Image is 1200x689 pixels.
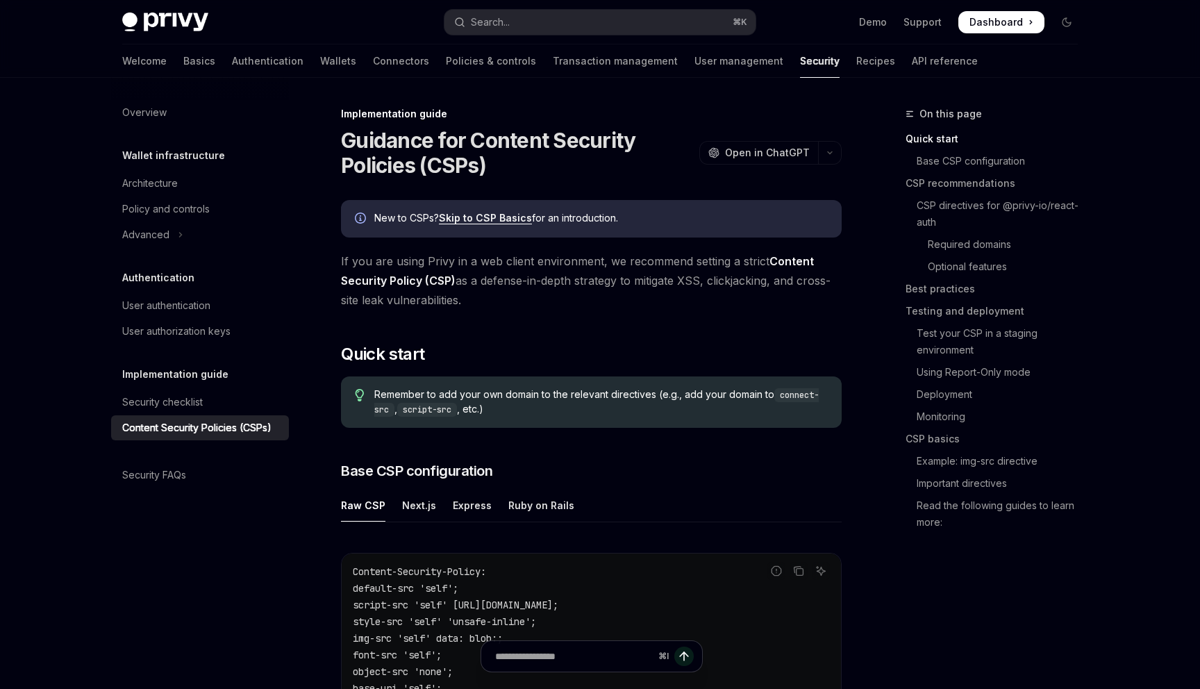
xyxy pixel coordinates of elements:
[122,13,208,32] img: dark logo
[122,394,203,410] div: Security checklist
[122,226,169,243] div: Advanced
[553,44,678,78] a: Transaction management
[341,107,842,121] div: Implementation guide
[122,147,225,164] h5: Wallet infrastructure
[122,366,228,383] h5: Implementation guide
[397,403,457,417] code: script-src
[446,44,536,78] a: Policies & controls
[111,222,289,247] button: Toggle Advanced section
[812,562,830,580] button: Ask AI
[725,146,810,160] span: Open in ChatGPT
[122,467,186,483] div: Security FAQs
[111,319,289,344] a: User authorization keys
[353,599,558,611] span: script-src 'self' [URL][DOMAIN_NAME];
[439,212,532,224] a: Skip to CSP Basics
[122,175,178,192] div: Architecture
[453,489,492,522] div: Express
[111,415,289,440] a: Content Security Policies (CSPs)
[355,213,369,226] svg: Info
[353,615,536,628] span: style-src 'self' 'unsafe-inline';
[800,44,840,78] a: Security
[111,293,289,318] a: User authentication
[111,197,289,222] a: Policy and controls
[906,194,1089,233] a: CSP directives for @privy-io/react-auth
[122,269,194,286] h5: Authentication
[373,44,429,78] a: Connectors
[906,428,1089,450] a: CSP basics
[906,300,1089,322] a: Testing and deployment
[906,322,1089,361] a: Test your CSP in a staging environment
[183,44,215,78] a: Basics
[341,461,492,481] span: Base CSP configuration
[355,389,365,401] svg: Tip
[471,14,510,31] div: Search...
[906,278,1089,300] a: Best practices
[495,641,653,672] input: Ask a question...
[733,17,747,28] span: ⌘ K
[111,100,289,125] a: Overview
[906,150,1089,172] a: Base CSP configuration
[919,106,982,122] span: On this page
[111,171,289,196] a: Architecture
[122,201,210,217] div: Policy and controls
[906,233,1089,256] a: Required domains
[1056,11,1078,33] button: Toggle dark mode
[699,141,818,165] button: Open in ChatGPT
[111,390,289,415] a: Security checklist
[906,128,1089,150] a: Quick start
[402,489,436,522] div: Next.js
[122,44,167,78] a: Welcome
[903,15,942,29] a: Support
[912,44,978,78] a: API reference
[111,463,289,488] a: Security FAQs
[856,44,895,78] a: Recipes
[674,647,694,666] button: Send message
[353,582,458,595] span: default-src 'self';
[906,256,1089,278] a: Optional features
[906,361,1089,383] a: Using Report-Only mode
[790,562,808,580] button: Copy the contents from the code block
[353,565,486,578] span: Content-Security-Policy:
[122,420,272,436] div: Content Security Policies (CSPs)
[767,562,785,580] button: Report incorrect code
[969,15,1023,29] span: Dashboard
[232,44,303,78] a: Authentication
[122,297,210,314] div: User authentication
[694,44,783,78] a: User management
[906,172,1089,194] a: CSP recommendations
[320,44,356,78] a: Wallets
[374,211,828,226] div: New to CSPs? for an introduction.
[122,323,231,340] div: User authorization keys
[906,450,1089,472] a: Example: img-src directive
[906,383,1089,406] a: Deployment
[122,104,167,121] div: Overview
[341,343,424,365] span: Quick start
[341,128,694,178] h1: Guidance for Content Security Policies (CSPs)
[341,251,842,310] span: If you are using Privy in a web client environment, we recommend setting a strict as a defense-in...
[958,11,1044,33] a: Dashboard
[906,406,1089,428] a: Monitoring
[353,632,503,645] span: img-src 'self' data: blob:;
[859,15,887,29] a: Demo
[906,495,1089,533] a: Read the following guides to learn more:
[374,388,828,417] span: Remember to add your own domain to the relevant directives (e.g., add your domain to , , etc.)
[341,489,385,522] div: Raw CSP
[508,489,574,522] div: Ruby on Rails
[374,388,819,417] code: connect-src
[906,472,1089,495] a: Important directives
[444,10,756,35] button: Open search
